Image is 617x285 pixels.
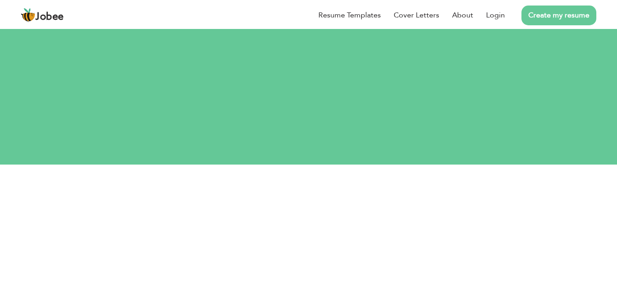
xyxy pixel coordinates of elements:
img: jobee.io [21,8,35,23]
a: About [452,10,473,21]
a: Jobee [21,8,64,23]
a: Resume Templates [318,10,381,21]
a: Create my resume [521,6,596,25]
a: Login [486,10,505,21]
span: Jobee [35,12,64,22]
a: Cover Letters [394,10,439,21]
